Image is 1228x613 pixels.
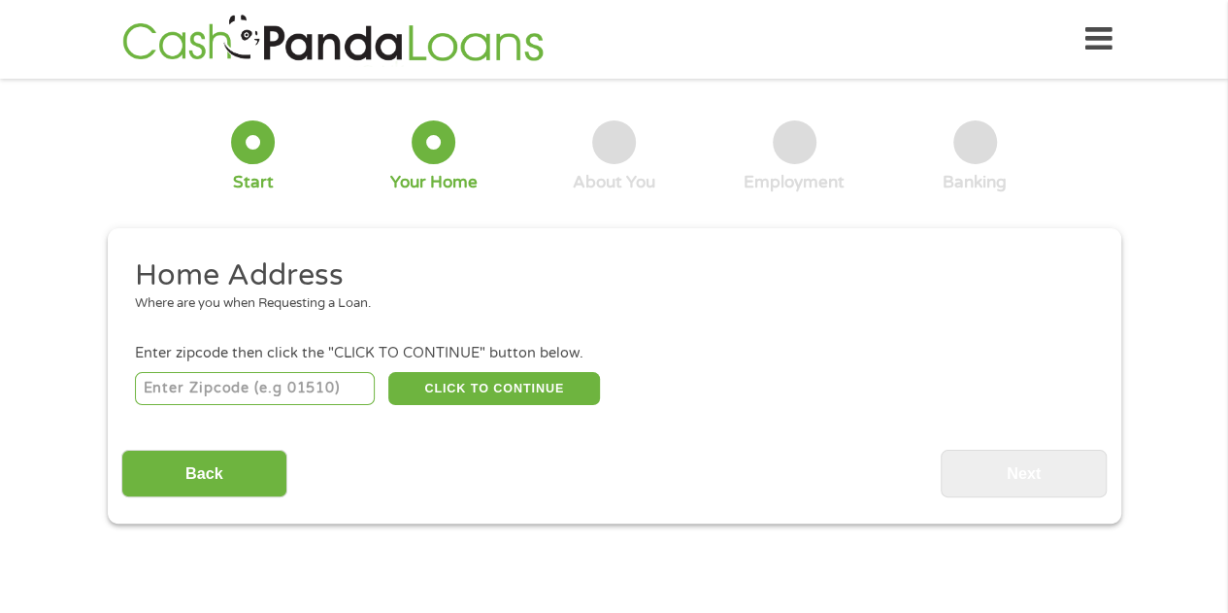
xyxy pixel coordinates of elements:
div: Employment [744,172,845,193]
button: CLICK TO CONTINUE [388,372,600,405]
h2: Home Address [135,256,1079,295]
img: GetLoanNow Logo [116,12,549,67]
div: Enter zipcode then click the "CLICK TO CONTINUE" button below. [135,343,1092,364]
div: Where are you when Requesting a Loan. [135,294,1079,314]
div: Banking [943,172,1007,193]
input: Back [121,450,287,497]
div: Your Home [390,172,478,193]
div: Start [233,172,274,193]
input: Next [941,450,1107,497]
input: Enter Zipcode (e.g 01510) [135,372,375,405]
div: About You [573,172,655,193]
